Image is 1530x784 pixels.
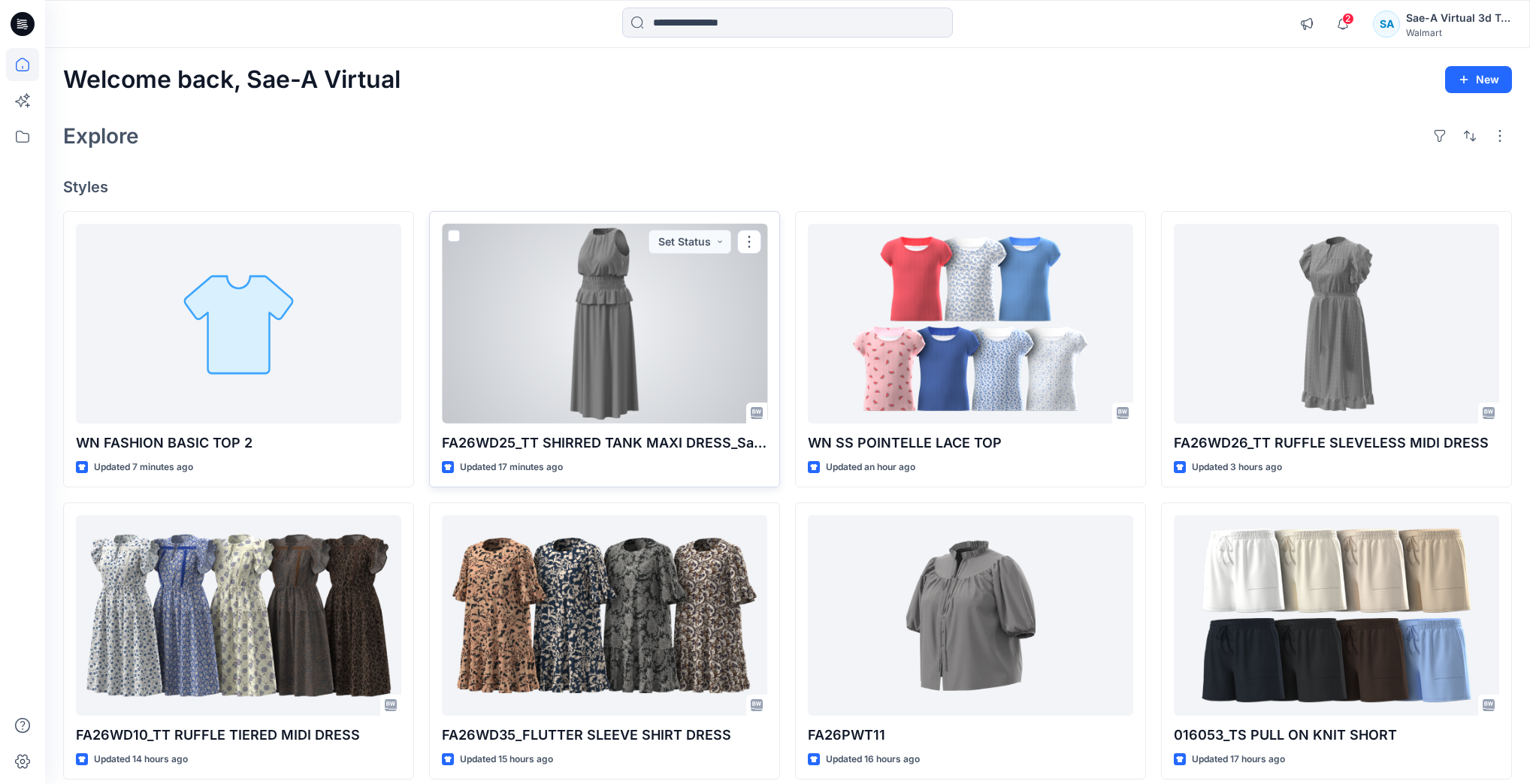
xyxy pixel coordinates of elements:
a: FA26PWT11 [808,515,1133,715]
div: Walmart [1406,27,1511,38]
p: Updated 3 hours ago [1192,460,1282,475]
p: Updated 17 minutes ago [460,460,563,475]
p: FA26WD35_FLUTTER SLEEVE SHIRT DRESS [442,725,767,746]
p: Updated 17 hours ago [1192,752,1285,767]
button: New [1445,66,1512,93]
a: FA26WD25_TT SHIRRED TANK MAXI DRESS_SaeA_092225 [442,224,767,424]
p: FA26WD25_TT SHIRRED TANK MAXI DRESS_SaeA_092225 [442,433,767,454]
a: FA26WD35_FLUTTER SLEEVE SHIRT DRESS [442,515,767,715]
h2: Explore [63,124,139,148]
p: Updated 14 hours ago [94,752,188,767]
p: Updated an hour ago [826,460,915,475]
span: 2 [1342,13,1354,25]
a: WN SS POINTELLE LACE TOP [808,224,1133,424]
p: Updated 7 minutes ago [94,460,193,475]
a: 016053_TS PULL ON KNIT SHORT [1174,515,1499,715]
p: FA26WD26_TT RUFFLE SLEVELESS MIDI DRESS [1174,433,1499,454]
p: WN SS POINTELLE LACE TOP [808,433,1133,454]
a: FA26WD10_TT RUFFLE TIERED MIDI DRESS [76,515,401,715]
div: SA [1373,11,1400,38]
p: FA26WD10_TT RUFFLE TIERED MIDI DRESS [76,725,401,746]
a: WN FASHION BASIC TOP 2 [76,224,401,424]
p: 016053_TS PULL ON KNIT SHORT [1174,725,1499,746]
p: Updated 15 hours ago [460,752,553,767]
p: WN FASHION BASIC TOP 2 [76,433,401,454]
p: FA26PWT11 [808,725,1133,746]
a: FA26WD26_TT RUFFLE SLEVELESS MIDI DRESS [1174,224,1499,424]
div: Sae-A Virtual 3d Team [1406,9,1511,27]
h4: Styles [63,178,1512,196]
h2: Welcome back, Sae-A Virtual [63,66,401,94]
p: Updated 16 hours ago [826,752,920,767]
